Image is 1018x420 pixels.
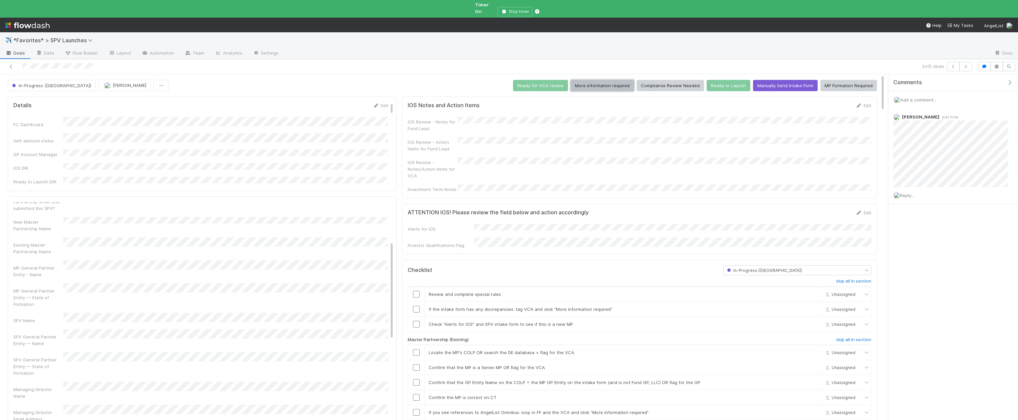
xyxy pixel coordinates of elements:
div: New Master Partnership Name [13,219,63,232]
button: In-Progress ([GEOGRAPHIC_DATA]) [8,80,96,91]
span: Unassigned [824,365,855,370]
a: Data [31,48,59,59]
h6: Master Partnership (Existing) [408,337,469,342]
a: Analytics [210,48,248,59]
span: Confirm that the MP is a Series MP OR flag for the VCA [429,365,545,370]
span: Comments [893,79,922,86]
div: IOS Review - Action Items for Fund Lead [408,139,458,152]
a: Edit [856,103,871,108]
div: MP General Partner Entity - Name [13,265,63,278]
button: MP Formation Required [820,80,877,91]
button: Ready for VCA review [513,80,568,91]
span: [PERSON_NAME] [902,114,939,119]
button: Compliance Review Needed [637,80,704,91]
h6: skip all in section [836,337,871,342]
span: Add a comment... [900,97,936,103]
h5: ATTENTION IOS! Please review the field below and action accordingly [408,209,589,216]
div: IOS Review - Notes for Fund Lead [408,118,458,132]
span: Unassigned [824,410,855,415]
span: Timer On [475,1,495,15]
h5: Details [13,102,32,109]
span: Unassigned [824,350,855,355]
span: Unassigned [824,307,855,312]
button: [PERSON_NAME] [98,80,151,91]
span: My Tasks [947,23,973,28]
div: Investment Term Notes [408,186,458,193]
a: Docs [989,48,1018,59]
span: *Favorites* > SPV Launches [13,37,96,44]
a: Team [179,48,210,59]
button: Ready to Launch [707,80,750,91]
span: Timer On [475,2,489,14]
a: Layout [103,48,136,59]
div: IOS DRI [13,165,63,171]
img: avatar_b18de8e2-1483-4e81-aa60-0a3d21592880.png [1006,22,1013,29]
span: Deals [5,50,25,56]
h5: IOS Notes and Action Items [408,102,480,109]
div: SPV General Partner Entity — State of Formation [13,356,63,376]
div: Alerts for IOS [408,226,474,232]
div: Help [926,22,942,29]
img: avatar_b18de8e2-1483-4e81-aa60-0a3d21592880.png [893,114,900,120]
span: Check “Alerts for IOS” and SPV intake form to see if this is a new MP [429,321,573,327]
span: 2 of 5 deals [922,63,944,70]
a: Settings [248,48,284,59]
span: In-Progress ([GEOGRAPHIC_DATA]) [726,268,802,273]
div: IOS Review - Notes/Action Items for VCA [408,159,458,179]
span: Confirm the MP is correct on CT [429,395,497,400]
a: Edit [373,103,388,108]
div: Investor Qualifications Flag [408,242,474,249]
div: MP General Partner Entity — State of Formation [13,288,63,308]
img: avatar_b18de8e2-1483-4e81-aa60-0a3d21592880.png [893,192,900,199]
div: FC Dashboard [13,121,63,128]
h5: Checklist [408,267,432,274]
span: Locate the MP's COLP OR search the DE database + flag for the VCA [429,350,574,355]
a: My Tasks [947,22,973,29]
span: If the intake form has any discrepancies: tag VCA and click “More information required” [429,307,612,312]
span: Flow Builder [65,50,98,56]
div: SPV General Partner Entity — Name [13,333,63,347]
div: Self-advised status [13,137,63,144]
span: If you see references to AngelList Omnibus: loop in FF and the VCA and click “More information re... [429,410,649,415]
span: Confirm that the GP Entity Name on the COLP = the MP GP Entity on the intake form (and is not Fun... [429,380,700,385]
div: Existing Master Partnership Name [13,242,63,255]
img: logo-inverted-e16ddd16eac7371096b0.svg [5,20,50,31]
span: AngelList [984,23,1003,28]
a: Edit [856,210,871,215]
div: SPV Name [13,317,63,324]
button: Stop timer [498,7,532,16]
span: Unassigned [824,321,855,326]
div: Managing Director Name [13,386,63,399]
h6: skip all in section [836,279,871,284]
span: Unassigned [824,395,855,400]
a: skip all in section [836,279,871,287]
div: GP Account Manager [13,151,63,158]
span: In-Progress ([GEOGRAPHIC_DATA]) [11,83,91,88]
span: ✈️ [5,37,12,43]
button: Manually Send Intake Form [753,80,818,91]
div: Ready to Launch DRI [13,178,63,185]
span: [PERSON_NAME] [113,83,146,88]
span: Reply... [900,193,914,198]
a: Automation [136,48,179,59]
span: Unassigned [824,292,855,297]
span: just now [939,114,958,119]
a: skip all in section [836,337,871,345]
a: Flow Builder [59,48,103,59]
span: Review and complete special rules [429,292,501,297]
img: avatar_b18de8e2-1483-4e81-aa60-0a3d21592880.png [894,97,900,103]
span: Unassigned [824,380,855,385]
button: More information required [571,80,634,91]
img: avatar_b18de8e2-1483-4e81-aa60-0a3d21592880.png [104,82,111,89]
